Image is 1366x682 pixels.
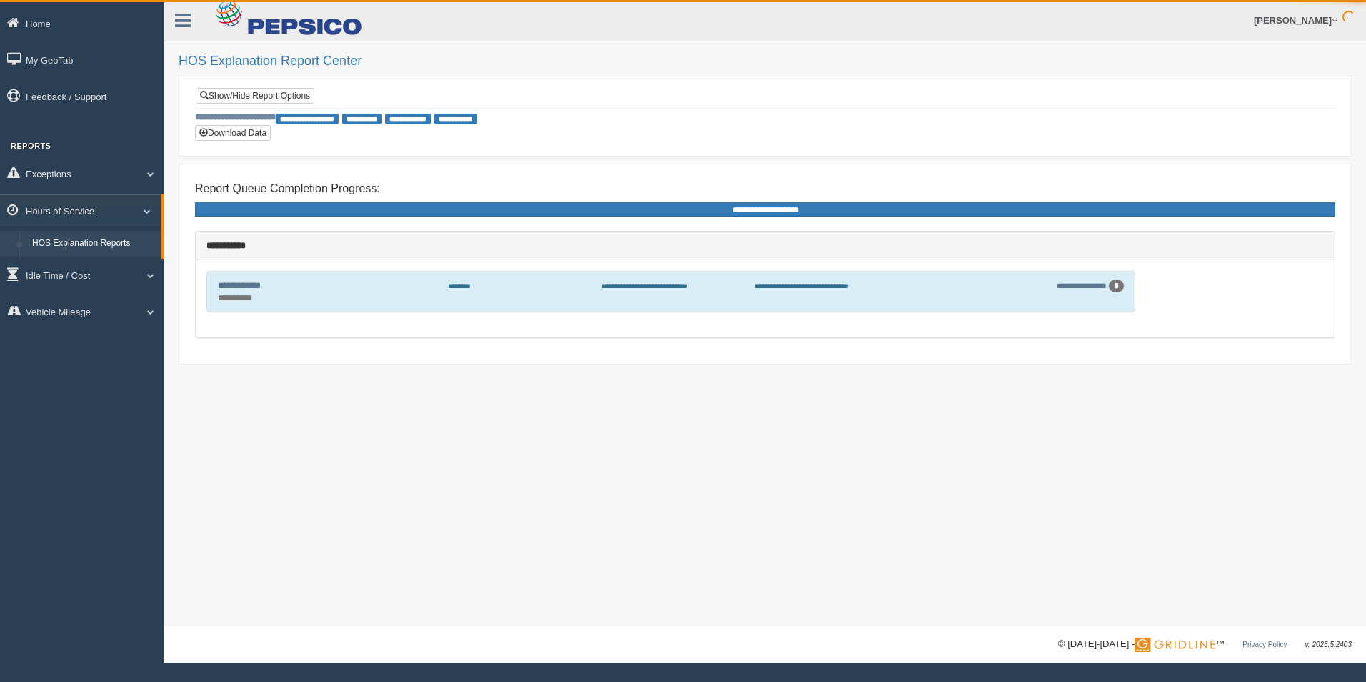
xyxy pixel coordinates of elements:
a: HOS Explanation Reports [26,231,161,257]
a: Privacy Policy [1242,641,1287,648]
div: © [DATE]-[DATE] - ™ [1058,637,1352,652]
a: Show/Hide Report Options [196,88,314,104]
a: HOS Violation Audit Reports [26,256,161,282]
span: v. 2025.5.2403 [1305,641,1352,648]
h4: Report Queue Completion Progress: [195,182,1335,195]
img: Gridline [1135,638,1215,652]
h2: HOS Explanation Report Center [179,54,1352,69]
button: Download Data [195,125,271,141]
